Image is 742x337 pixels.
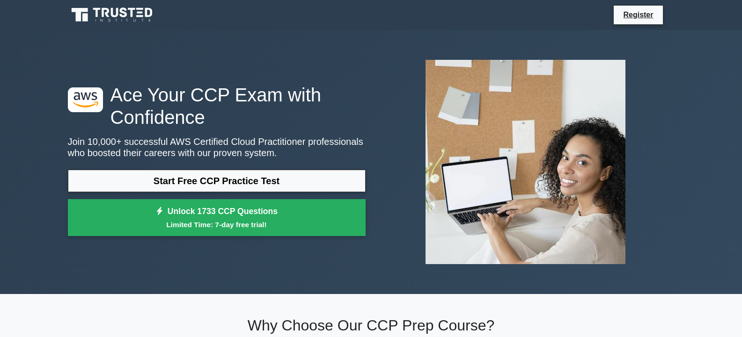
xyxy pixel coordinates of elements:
[80,219,354,230] small: Limited Time: 7-day free trial!
[617,9,659,21] a: Register
[68,84,366,129] h1: Ace Your CCP Exam with Confidence
[68,136,366,158] p: Join 10,000+ successful AWS Certified Cloud Practitioner professionals who boosted their careers ...
[68,199,366,237] a: Unlock 1733 CCP QuestionsLimited Time: 7-day free trial!
[68,170,366,192] a: Start Free CCP Practice Test
[68,316,675,334] h2: Why Choose Our CCP Prep Course?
